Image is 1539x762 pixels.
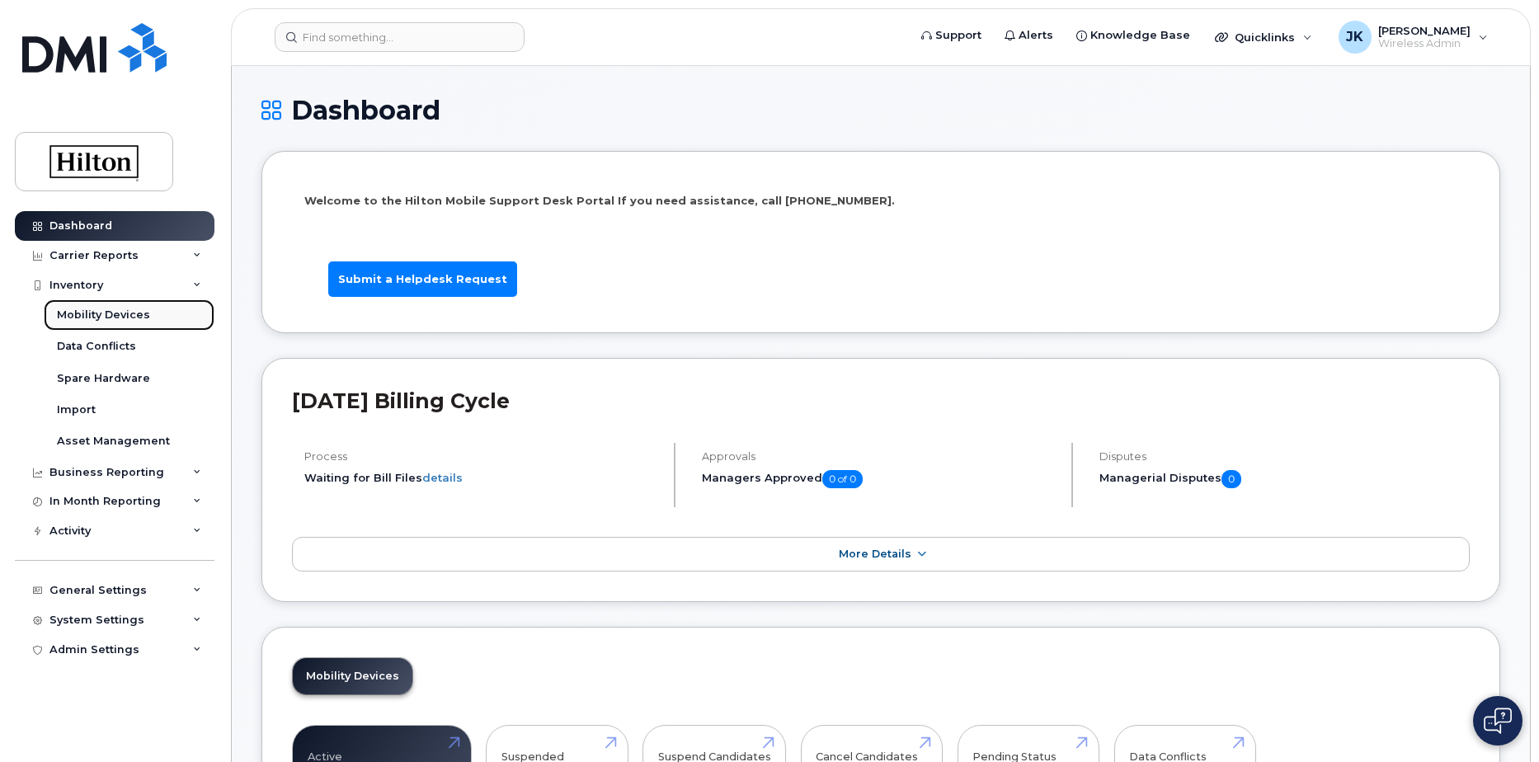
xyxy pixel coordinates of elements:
[328,261,517,297] a: Submit a Helpdesk Request
[304,470,660,486] li: Waiting for Bill Files
[1221,470,1241,488] span: 0
[1099,470,1470,488] h5: Managerial Disputes
[293,658,412,694] a: Mobility Devices
[422,471,463,484] a: details
[702,450,1057,463] h4: Approvals
[292,388,1470,413] h2: [DATE] Billing Cycle
[822,470,863,488] span: 0 of 0
[261,96,1500,125] h1: Dashboard
[1484,708,1512,734] img: Open chat
[839,548,911,560] span: More Details
[1099,450,1470,463] h4: Disputes
[304,193,1457,209] p: Welcome to the Hilton Mobile Support Desk Portal If you need assistance, call [PHONE_NUMBER].
[702,470,1057,488] h5: Managers Approved
[304,450,660,463] h4: Process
